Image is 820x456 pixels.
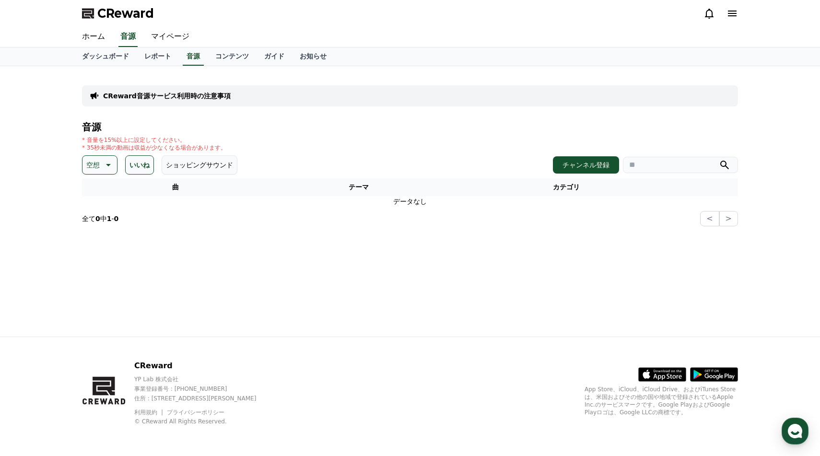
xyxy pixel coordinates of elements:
[700,211,719,226] button: <
[134,360,273,372] p: CReward
[143,27,197,47] a: マイページ
[82,6,154,21] a: CReward
[448,178,684,196] th: カテゴリ
[134,375,273,383] p: YP Lab 株式会社
[82,196,738,207] td: データなし
[134,418,273,425] p: © CReward All Rights Reserved.
[114,215,119,222] strong: 0
[134,395,273,402] p: 住所 : [STREET_ADDRESS][PERSON_NAME]
[585,386,738,416] p: App Store、iCloud、iCloud Drive、およびiTunes Storeは、米国およびその他の国や地域で登録されているApple Inc.のサービスマークです。Google P...
[269,178,448,196] th: テーマ
[82,136,226,144] p: * 音量を15%以上に設定してください。
[95,215,100,222] strong: 0
[137,47,179,66] a: レポート
[86,158,100,172] p: 空想
[82,144,226,152] p: * 35秒未満の動画は収益が少なくなる場合があります。
[162,155,237,175] button: ショッピングサウンド
[553,156,619,174] button: チャンネル登録
[292,47,334,66] a: お知らせ
[103,91,231,101] a: CReward音源サービス利用時の注意事項
[82,178,269,196] th: 曲
[74,27,113,47] a: ホーム
[82,155,117,175] button: 空想
[74,47,137,66] a: ダッシュボード
[719,211,738,226] button: >
[183,47,204,66] a: 音源
[167,409,224,416] a: プライバシーポリシー
[107,215,112,222] strong: 1
[118,27,138,47] a: 音源
[257,47,292,66] a: ガイド
[134,385,273,393] p: 事業登録番号 : [PHONE_NUMBER]
[208,47,257,66] a: コンテンツ
[82,214,118,223] p: 全て 中 -
[125,155,154,175] button: いいね
[97,6,154,21] span: CReward
[82,122,738,132] h4: 音源
[134,409,164,416] a: 利用規約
